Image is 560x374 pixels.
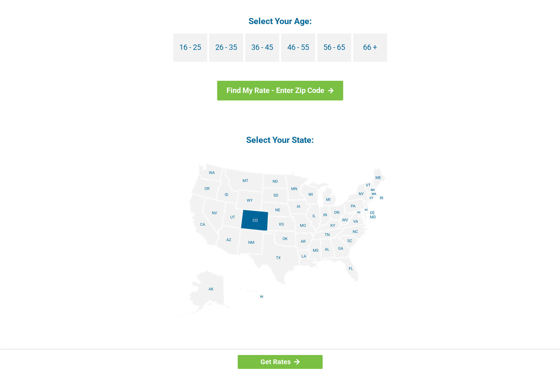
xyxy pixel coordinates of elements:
[245,34,279,62] a: 36 - 45
[317,34,351,62] a: 56 - 65
[117,134,443,146] h4: Select Your State:
[174,163,386,316] img: states
[353,34,387,62] a: 66 +
[117,16,443,27] h4: Select Your Age:
[281,34,315,62] a: 46 - 55
[217,81,343,100] a: Find My Rate - Enter Zip Code
[173,34,207,62] a: 16 - 25
[238,355,323,369] a: Get Rates
[209,34,243,62] a: 26 - 35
